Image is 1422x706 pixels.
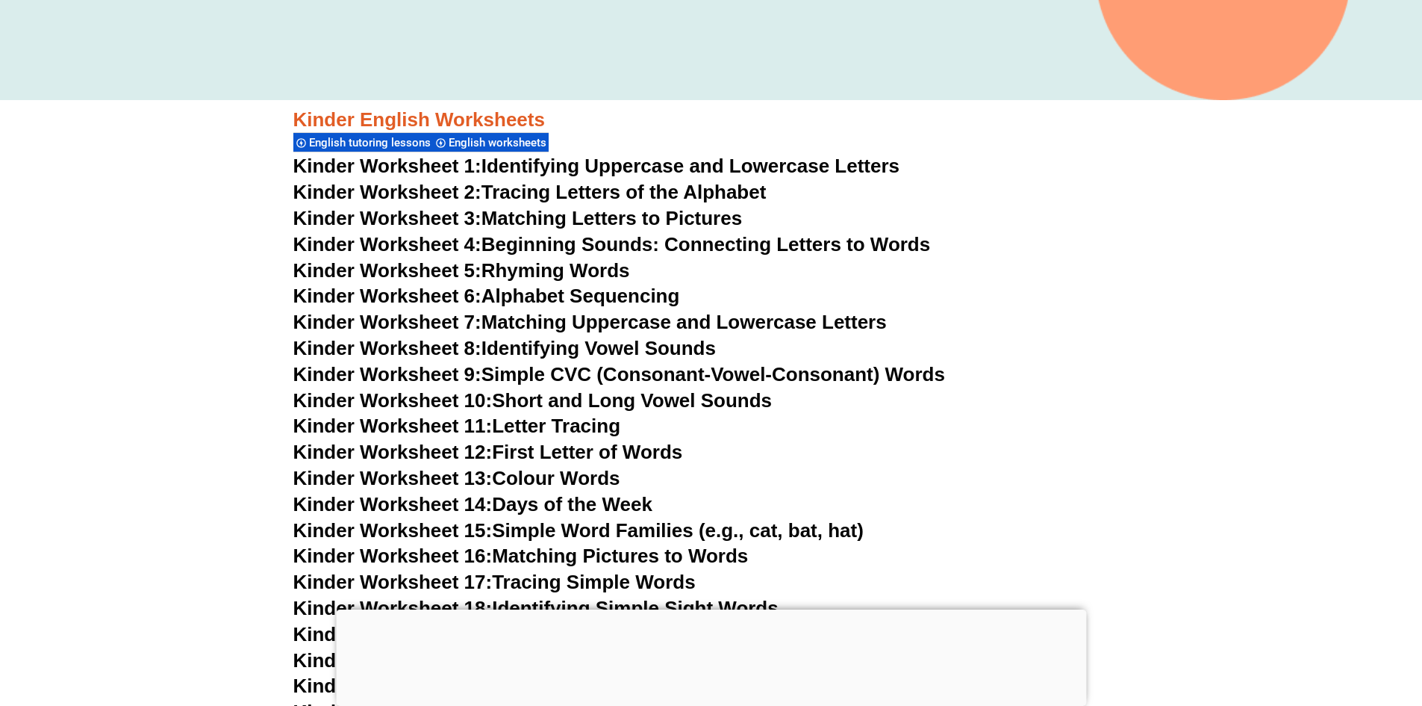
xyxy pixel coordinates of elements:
a: Kinder Worksheet 17:Tracing Simple Words [293,571,696,593]
a: Kinder Worksheet 11:Letter Tracing [293,415,621,437]
iframe: Chat Widget [1173,537,1422,706]
span: Kinder Worksheet 12: [293,441,493,463]
a: Kinder Worksheet 6:Alphabet Sequencing [293,285,680,307]
a: Kinder Worksheet 12:First Letter of Words [293,441,683,463]
span: Kinder Worksheet 6: [293,285,481,307]
span: Kinder Worksheet 9: [293,363,481,385]
div: English worksheets [433,132,549,152]
a: Kinder Worksheet 9:Simple CVC (Consonant-Vowel-Consonant) Words [293,363,945,385]
span: Kinder Worksheet 7: [293,311,481,333]
h3: Kinder English Worksheets [293,108,1129,133]
a: Kinder Worksheet 7:Matching Uppercase and Lowercase Letters [293,311,887,333]
a: Kinder Worksheet 8:Identifying Vowel Sounds [293,337,716,359]
span: Kinder Worksheet 18: [293,597,493,619]
a: Kinder Worksheet 19:Writing Simple Sentences [293,623,730,645]
span: Kinder Worksheet 13: [293,467,493,489]
a: Kinder Worksheet 13:Colour Words [293,467,620,489]
a: Kinder Worksheet 15:Simple Word Families (e.g., cat, bat, hat) [293,519,864,542]
span: Kinder Worksheet 4: [293,233,481,256]
span: Kinder Worksheet 8: [293,337,481,359]
a: Kinder Worksheet 16:Matching Pictures to Words [293,545,749,567]
span: English worksheets [449,136,551,149]
div: English tutoring lessons [293,132,433,152]
a: Kinder Worksheet 5:Rhyming Words [293,259,630,282]
span: Kinder Worksheet 15: [293,519,493,542]
a: Kinder Worksheet 10:Short and Long Vowel Sounds [293,389,773,412]
a: Kinder Worksheet 18:Identifying Simple Sight Words [293,597,779,619]
a: Kinder Worksheet 3:Matching Letters to Pictures [293,207,743,229]
a: Kinder Worksheet 4:Beginning Sounds: Connecting Letters to Words [293,233,931,256]
span: Kinder Worksheet 1: [293,155,481,177]
span: Kinder Worksheet 5: [293,259,481,282]
span: Kinder Worksheet 20: [293,649,493,672]
a: Kinder Worksheet 20:Matching Words to Pictures [293,649,749,672]
span: Kinder Worksheet 16: [293,545,493,567]
a: Kinder Worksheet 2:Tracing Letters of the Alphabet [293,181,767,203]
a: Kinder Worksheet 14:Days of the Week [293,493,652,515]
span: Kinder Worksheet 19: [293,623,493,645]
span: Kinder Worksheet 11: [293,415,493,437]
span: Kinder Worksheet 10: [293,389,493,412]
span: Kinder Worksheet 17: [293,571,493,593]
span: Kinder Worksheet 2: [293,181,481,203]
span: Kinder Worksheet 3: [293,207,481,229]
span: Kinder Worksheet 14: [293,493,493,515]
span: Kinder Worksheet 21: [293,675,493,697]
a: Kinder Worksheet 21:Animal Names [293,675,626,697]
span: English tutoring lessons [309,136,435,149]
iframe: Advertisement [336,610,1086,702]
a: Kinder Worksheet 1:Identifying Uppercase and Lowercase Letters [293,155,900,177]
